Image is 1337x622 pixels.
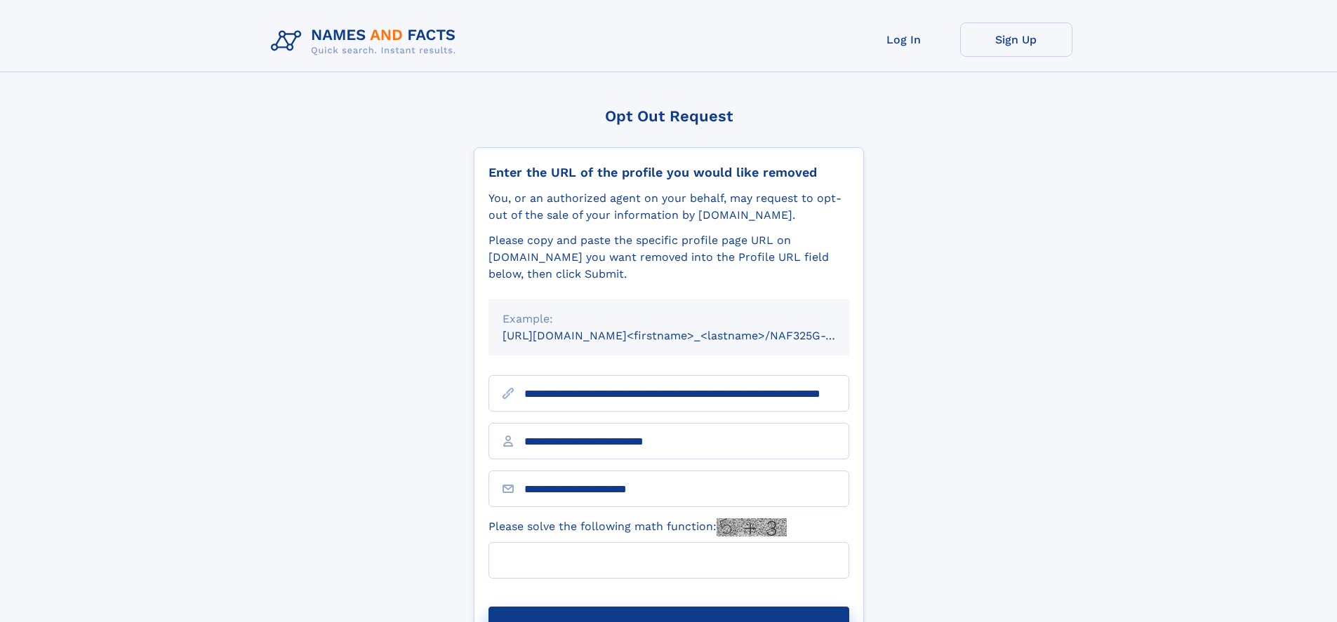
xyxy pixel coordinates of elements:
[488,190,849,224] div: You, or an authorized agent on your behalf, may request to opt-out of the sale of your informatio...
[488,518,787,536] label: Please solve the following math function:
[503,329,876,342] small: [URL][DOMAIN_NAME]<firstname>_<lastname>/NAF325G-xxxxxxxx
[848,22,960,57] a: Log In
[474,107,864,125] div: Opt Out Request
[265,22,467,60] img: Logo Names and Facts
[488,165,849,180] div: Enter the URL of the profile you would like removed
[960,22,1072,57] a: Sign Up
[503,311,835,327] div: Example:
[488,232,849,283] div: Please copy and paste the specific profile page URL on [DOMAIN_NAME] you want removed into the Pr...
